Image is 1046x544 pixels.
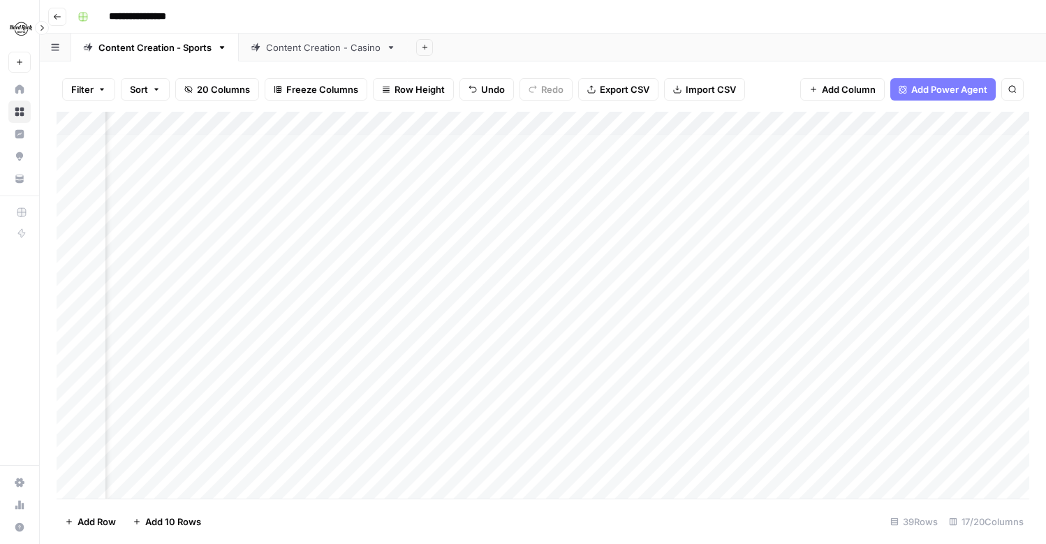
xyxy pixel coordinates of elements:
span: Add Column [822,82,876,96]
button: Add 10 Rows [124,510,209,533]
button: Workspace: Hard Rock Digital [8,11,31,46]
div: 39 Rows [885,510,943,533]
button: Import CSV [664,78,745,101]
span: Row Height [395,82,445,96]
a: Content Creation - Sports [71,34,239,61]
button: Undo [459,78,514,101]
button: Add Row [57,510,124,533]
button: Add Column [800,78,885,101]
a: Settings [8,471,31,494]
button: Filter [62,78,115,101]
span: Add Power Agent [911,82,987,96]
span: Redo [541,82,563,96]
button: 20 Columns [175,78,259,101]
button: Export CSV [578,78,658,101]
span: Freeze Columns [286,82,358,96]
a: Insights [8,123,31,145]
button: Row Height [373,78,454,101]
a: Content Creation - Casino [239,34,408,61]
button: Redo [520,78,573,101]
a: Home [8,78,31,101]
span: Add 10 Rows [145,515,201,529]
div: 17/20 Columns [943,510,1029,533]
span: 20 Columns [197,82,250,96]
button: Sort [121,78,170,101]
span: Export CSV [600,82,649,96]
span: Filter [71,82,94,96]
span: Add Row [78,515,116,529]
a: Browse [8,101,31,123]
a: Your Data [8,168,31,190]
button: Help + Support [8,516,31,538]
div: Content Creation - Sports [98,41,212,54]
span: Import CSV [686,82,736,96]
img: Hard Rock Digital Logo [8,16,34,41]
span: Sort [130,82,148,96]
span: Undo [481,82,505,96]
button: Add Power Agent [890,78,996,101]
button: Freeze Columns [265,78,367,101]
a: Usage [8,494,31,516]
a: Opportunities [8,145,31,168]
div: Content Creation - Casino [266,41,381,54]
